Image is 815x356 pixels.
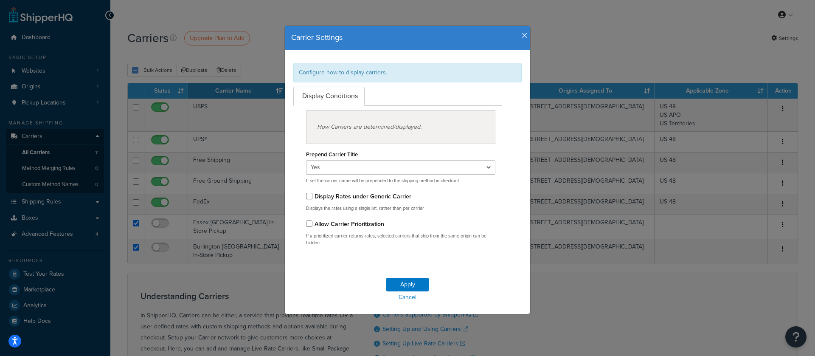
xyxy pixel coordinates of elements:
[315,192,411,201] label: Display Rates under Generic Carrier
[293,63,522,82] div: Configure how to display carriers.
[306,205,495,212] p: Displays the rates using a single list, rather than per carrier
[306,193,312,199] input: Display Rates under Generic Carrier
[306,233,495,246] p: If a prioritized carrier returns rates, selected carriers that ship from the same origin can be h...
[386,278,429,291] button: Apply
[306,110,495,144] div: How Carriers are determined/displayed.
[306,151,358,158] label: Prepend Carrier Title
[306,178,495,184] p: If set the carrier name will be prepended to the shipping method in checkout
[291,32,524,43] h4: Carrier Settings
[306,220,312,227] input: Allow Carrier Prioritization
[315,220,384,229] label: Allow Carrier Prioritization
[285,291,530,303] a: Cancel
[293,87,365,106] a: Display Conditions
